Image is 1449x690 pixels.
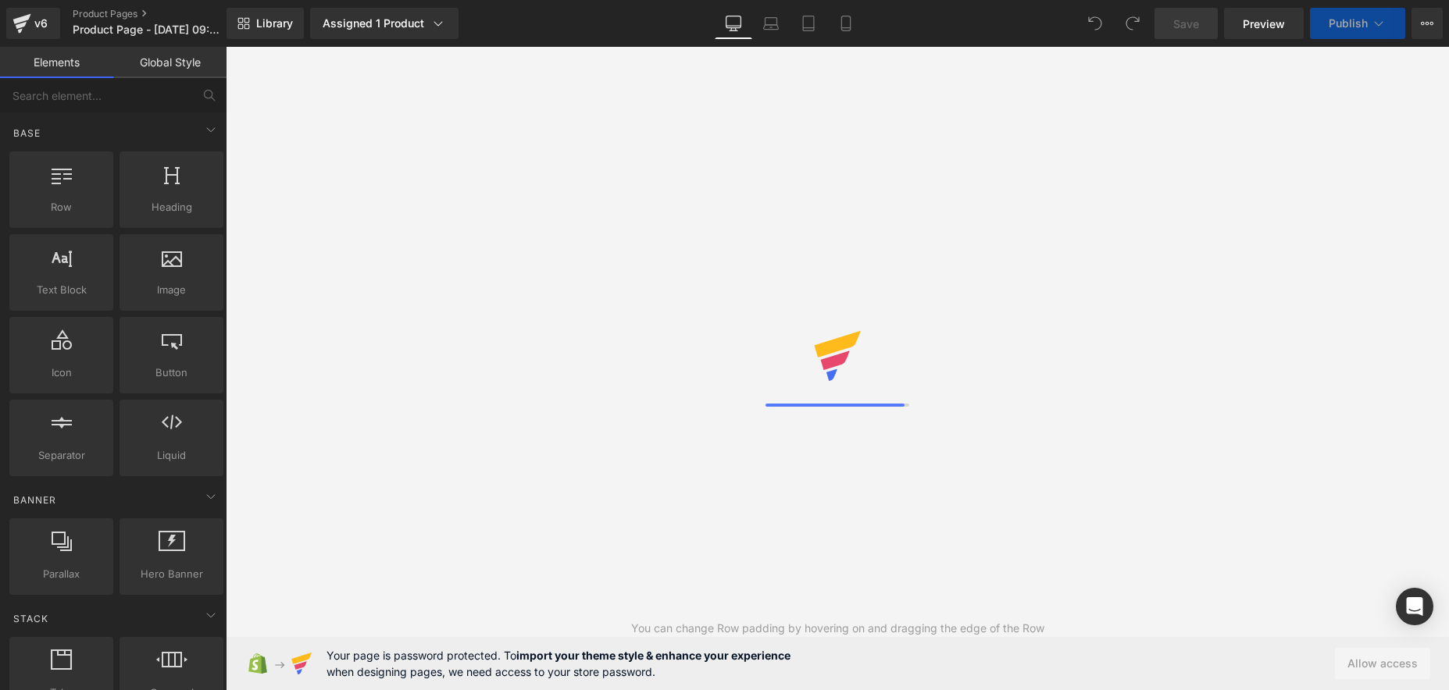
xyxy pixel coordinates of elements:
[790,8,827,39] a: Tablet
[715,8,752,39] a: Desktop
[327,647,791,680] span: Your page is password protected. To when designing pages, we need access to your store password.
[113,47,227,78] a: Global Style
[1080,8,1111,39] button: Undo
[827,8,865,39] a: Mobile
[752,8,790,39] a: Laptop
[516,649,791,662] strong: import your theme style & enhance your experience
[1329,17,1368,30] span: Publish
[256,16,293,30] span: Library
[124,566,219,582] span: Hero Banner
[1335,648,1430,679] button: Allow access
[124,365,219,381] span: Button
[124,199,219,215] span: Heading
[1173,16,1199,32] span: Save
[1224,8,1304,39] a: Preview
[1310,8,1405,39] button: Publish
[124,447,219,464] span: Liquid
[227,8,304,39] a: New Library
[73,8,252,20] a: Product Pages
[14,282,109,298] span: Text Block
[14,199,109,215] span: Row
[12,493,58,507] span: Banner
[12,611,50,626] span: Stack
[14,447,109,464] span: Separator
[14,566,109,582] span: Parallax
[31,13,51,34] div: v6
[1412,8,1443,39] button: More
[73,23,223,36] span: Product Page - [DATE] 09:22:29
[1117,8,1148,39] button: Redo
[12,126,42,140] span: Base
[14,365,109,381] span: Icon
[1396,588,1433,625] div: Open Intercom Messenger
[124,282,219,298] span: Image
[6,8,60,39] a: v6
[1243,16,1285,32] span: Preview
[323,16,446,31] div: Assigned 1 Product
[631,620,1044,637] div: You can change Row padding by hovering on and dragging the edge of the Row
